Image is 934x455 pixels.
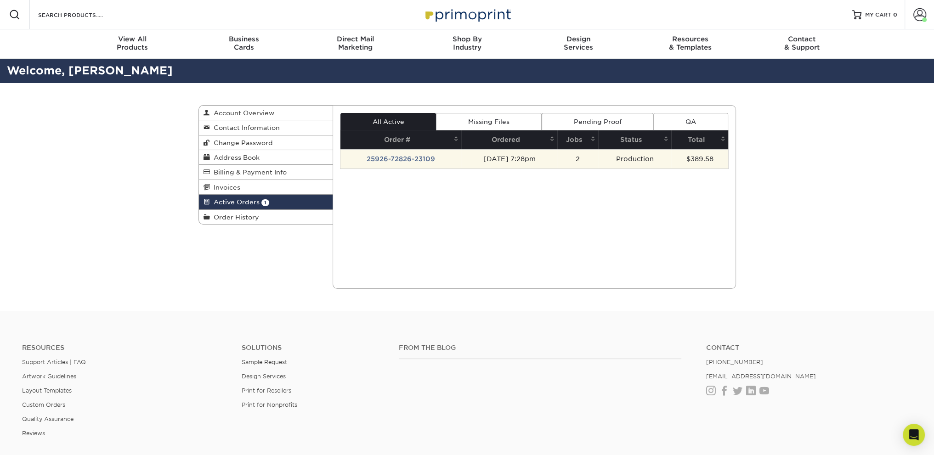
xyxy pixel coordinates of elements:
[523,29,634,59] a: DesignServices
[903,424,925,446] div: Open Intercom Messenger
[210,213,259,221] span: Order History
[77,29,188,59] a: View AllProducts
[634,29,746,59] a: Resources& Templates
[411,35,523,51] div: Industry
[37,9,127,20] input: SEARCH PRODUCTS.....
[199,106,333,120] a: Account Overview
[300,35,411,43] span: Direct Mail
[557,130,598,149] th: Jobs
[210,198,260,206] span: Active Orders
[706,373,816,380] a: [EMAIL_ADDRESS][DOMAIN_NAME]
[242,401,297,408] a: Print for Nonprofits
[22,401,65,408] a: Custom Orders
[261,199,269,206] span: 1
[210,184,240,191] span: Invoices
[77,35,188,51] div: Products
[340,113,436,130] a: All Active
[598,149,671,169] td: Production
[77,35,188,43] span: View All
[199,165,333,180] a: Billing & Payment Info
[22,359,86,365] a: Support Articles | FAQ
[188,35,300,43] span: Business
[22,387,72,394] a: Layout Templates
[300,35,411,51] div: Marketing
[22,373,76,380] a: Artwork Guidelines
[210,124,280,131] span: Contact Information
[199,120,333,135] a: Contact Information
[436,113,541,130] a: Missing Files
[22,416,74,422] a: Quality Assurance
[188,29,300,59] a: BusinessCards
[746,29,858,59] a: Contact& Support
[671,149,728,169] td: $389.58
[242,359,287,365] a: Sample Request
[706,344,912,352] a: Contact
[22,344,228,352] h4: Resources
[242,387,291,394] a: Print for Resellers
[300,29,411,59] a: Direct MailMarketing
[399,344,681,352] h4: From the Blog
[340,130,461,149] th: Order #
[210,109,274,117] span: Account Overview
[199,180,333,195] a: Invoices
[199,210,333,224] a: Order History
[893,11,897,18] span: 0
[634,35,746,43] span: Resources
[523,35,634,43] span: Design
[542,113,653,130] a: Pending Proof
[865,11,891,19] span: MY CART
[746,35,858,51] div: & Support
[557,149,598,169] td: 2
[242,344,385,352] h4: Solutions
[461,149,557,169] td: [DATE] 7:28pm
[210,169,287,176] span: Billing & Payment Info
[746,35,858,43] span: Contact
[340,149,461,169] td: 25926-72826-23109
[598,130,671,149] th: Status
[706,359,763,365] a: [PHONE_NUMBER]
[199,135,333,150] a: Change Password
[188,35,300,51] div: Cards
[523,35,634,51] div: Services
[461,130,557,149] th: Ordered
[210,154,260,161] span: Address Book
[653,113,728,130] a: QA
[411,35,523,43] span: Shop By
[421,5,513,24] img: Primoprint
[199,150,333,165] a: Address Book
[199,195,333,209] a: Active Orders 1
[210,139,273,146] span: Change Password
[242,373,286,380] a: Design Services
[671,130,728,149] th: Total
[634,35,746,51] div: & Templates
[411,29,523,59] a: Shop ByIndustry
